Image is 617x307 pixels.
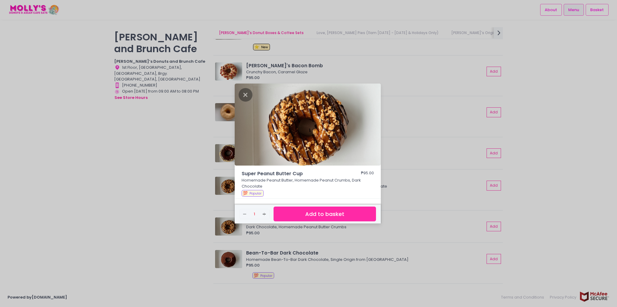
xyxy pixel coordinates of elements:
[242,177,374,189] p: Homemade Peanut Butter, Homemade Peanut Crumbs, Dark Chocolate
[249,191,262,196] span: Popular
[235,84,381,166] img: Super Peanut Butter Cup
[239,91,252,97] button: Close
[242,170,341,177] span: Super Peanut Butter Cup
[274,207,376,221] button: Add to basket
[243,190,248,196] span: 💯
[361,170,374,177] div: ₱95.00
